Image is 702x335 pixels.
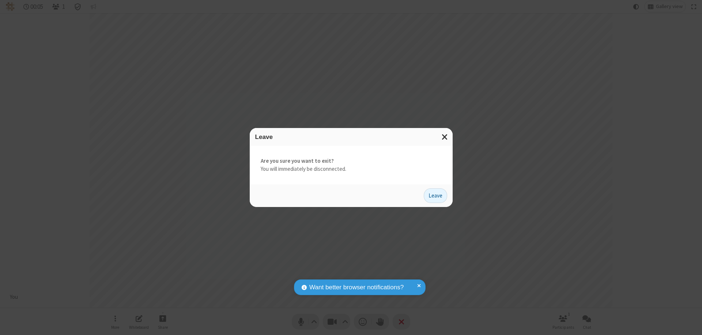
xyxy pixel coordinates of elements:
span: Want better browser notifications? [309,283,404,292]
h3: Leave [255,133,447,140]
div: You will immediately be disconnected. [250,146,453,184]
strong: Are you sure you want to exit? [261,157,442,165]
button: Leave [424,188,447,203]
button: Close modal [437,128,453,146]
